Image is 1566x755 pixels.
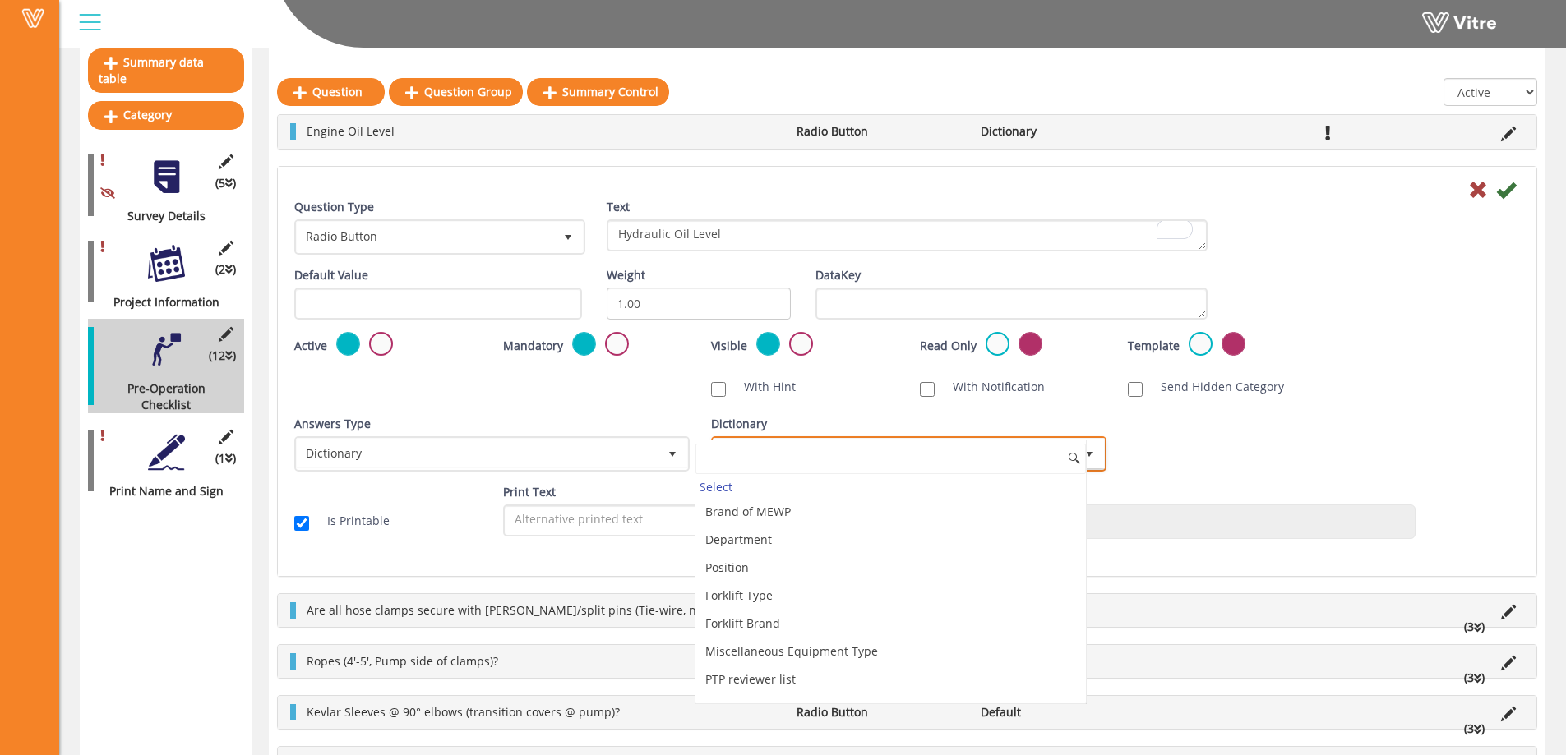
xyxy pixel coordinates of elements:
[972,123,1157,140] li: Dictionary
[88,294,232,311] div: Project Information
[503,338,563,354] label: Mandatory
[88,48,244,93] a: Summary data table
[972,704,1157,720] li: Default
[297,439,658,468] span: Dictionary
[658,439,687,468] span: select
[88,101,244,129] a: Category
[695,498,1086,526] li: Brand of MEWP
[1128,382,1143,397] input: Send Hidden Category
[307,704,620,720] span: Kevlar Sleeves @ 90° elbows (transition covers @ pump)?
[695,638,1086,665] li: Miscellaneous Equipment Type
[215,261,236,278] span: (2 )
[788,704,972,720] li: Radio Button
[294,416,371,432] label: Answers Type
[294,338,327,354] label: Active
[307,653,498,669] span: Ropes (4'-5', Pump side of clamps)?
[1456,670,1493,686] li: (3 )
[820,509,1411,534] input: Like: Not relevant, David, Device 9
[294,199,374,215] label: Question Type
[711,338,747,354] label: Visible
[88,208,232,224] div: Survey Details
[88,483,232,499] div: Print Name and Sign
[695,582,1086,610] li: Forklift Type
[307,123,395,139] span: Engine Oil Level
[1456,619,1493,635] li: (3 )
[728,379,796,395] label: With Hint
[695,554,1086,582] li: Position
[1074,439,1104,469] span: select
[695,665,1086,693] li: PTP reviewer list‏‏
[1128,338,1180,354] label: Template
[311,513,390,529] label: Is Printable
[711,382,726,397] input: With Hint
[607,199,630,215] label: Text
[209,348,236,364] span: (12 )
[294,516,309,531] input: Is Printable
[553,222,583,251] span: select
[695,526,1086,554] li: Department
[788,123,972,140] li: Radio Button
[215,450,236,467] span: (1 )
[607,267,645,283] label: Weight
[307,602,975,618] span: Are all hose clamps secure with [PERSON_NAME]/split pins (Tie-wire, nails, etc. are not approved)...
[920,382,935,397] input: With Notification
[936,379,1045,395] label: With Notification
[297,222,553,251] span: Radio Button
[714,439,1074,468] span: Select
[277,78,385,106] a: Question
[503,484,556,500] label: Print Text
[88,380,232,413] div: Pre-Operation Checklist
[1144,379,1284,395] label: Send Hidden Category
[607,219,1208,251] textarea: To enrich screen reader interactions, please activate Accessibility in Grammarly extension settings
[711,416,767,432] label: Dictionary
[294,267,368,283] label: Default Value
[695,476,1086,498] div: Select
[389,78,523,106] a: Question Group
[695,693,1086,721] li: reviewer list for SOR and SBO
[920,338,977,354] label: Read Only
[1456,720,1493,737] li: (3 )
[815,267,861,283] label: DataKey
[215,175,236,191] span: (5 )
[695,610,1086,638] li: Forklift Brand
[527,78,669,106] a: Summary Control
